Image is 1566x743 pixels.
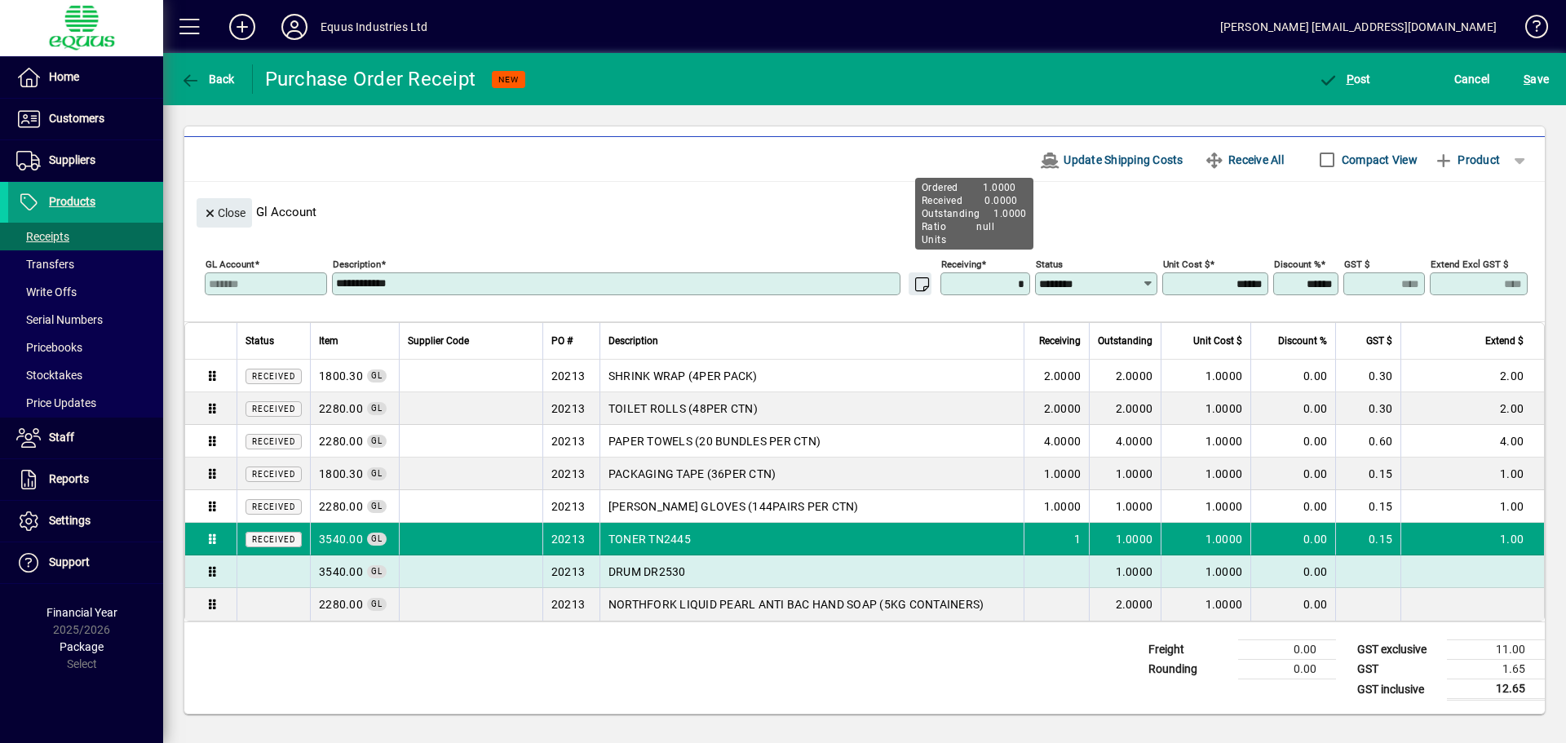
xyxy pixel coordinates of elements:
span: 1.0000 [1205,564,1243,580]
span: 4.0000 [1044,433,1082,449]
td: 12.65 [1447,679,1545,700]
td: 1.65 [1447,660,1545,679]
span: ost [1318,73,1371,86]
td: NORTHFORK LIQUID PEARL ANTI BAC HAND SOAP (5KG CONTAINERS) [599,588,1024,621]
span: PO # [551,332,573,350]
button: Close [197,198,252,228]
mat-label: GST $ [1344,259,1369,270]
td: 20213 [542,392,599,425]
span: Suppliers [49,153,95,166]
td: 2.0000 [1089,360,1161,392]
td: 0.00 [1250,555,1335,588]
td: 0.15 [1335,490,1400,523]
a: Settings [8,501,163,542]
span: Staff [49,431,74,444]
span: GL [371,436,383,445]
span: Manufacturing Consumables [319,400,363,417]
div: Purchase Order Receipt [265,66,476,92]
button: Product [1426,145,1508,175]
div: Ordered 1.0000 Received 0.0000 Outstanding 1.0000 Ratio null Units [915,178,1033,250]
td: Freight [1140,640,1238,660]
td: 20213 [542,523,599,555]
span: Printing & Stationery [319,531,363,547]
td: 0.00 [1238,640,1336,660]
td: 1.00 [1400,458,1544,490]
span: Home [49,70,79,83]
label: Compact View [1338,152,1418,168]
div: [PERSON_NAME] [EMAIL_ADDRESS][DOMAIN_NAME] [1220,14,1497,40]
td: 4.00 [1400,425,1544,458]
td: 0.00 [1250,360,1335,392]
span: Description [608,332,658,350]
span: GST $ [1366,332,1392,350]
td: 1.0000 [1089,490,1161,523]
span: 1.0000 [1205,466,1243,482]
td: 0.60 [1335,425,1400,458]
mat-label: Discount % [1274,259,1320,270]
button: Profile [268,12,321,42]
span: Consumables - Packaging Materials [319,368,363,384]
span: GL [371,371,383,380]
span: Received [252,470,295,479]
td: GST inclusive [1349,679,1447,700]
mat-label: Status [1036,259,1063,270]
span: Received [252,535,295,544]
span: Consumables - Packaging Materials [319,466,363,482]
td: 2.0000 [1089,392,1161,425]
div: Equus Industries Ltd [321,14,428,40]
span: Settings [49,514,91,527]
td: 11.00 [1447,640,1545,660]
span: Manufacturing Consumables [319,433,363,449]
td: 0.00 [1250,523,1335,555]
span: Receipts [16,230,69,243]
span: 1.0000 [1044,466,1082,482]
td: 0.00 [1238,660,1336,679]
span: 1.0000 [1205,498,1243,515]
td: PAPER TOWELS (20 BUNDLES PER CTN) [599,425,1024,458]
td: 0.00 [1250,392,1335,425]
app-page-header-button: Back [163,64,253,94]
span: 1.0000 [1205,433,1243,449]
mat-label: Extend excl GST $ [1431,259,1508,270]
td: PACKAGING TAPE (36PER CTN) [599,458,1024,490]
span: GL [371,469,383,478]
span: 2.0000 [1044,400,1082,417]
span: 1.0000 [1205,531,1243,547]
td: 2.00 [1400,360,1544,392]
span: 1.0000 [1205,400,1243,417]
span: Outstanding [1098,332,1152,350]
td: 0.15 [1335,458,1400,490]
span: Back [180,73,235,86]
td: 0.00 [1250,490,1335,523]
td: 20213 [542,425,599,458]
span: Update Shipping Costs [1040,147,1183,173]
span: Received [252,405,295,414]
td: 1.0000 [1089,523,1161,555]
span: Package [60,640,104,653]
button: Add [216,12,268,42]
td: 2.00 [1400,392,1544,425]
a: Receipts [8,223,163,250]
td: DRUM DR2530 [599,555,1024,588]
span: Support [49,555,90,568]
span: Receiving [1039,332,1081,350]
button: Post [1314,64,1375,94]
td: 0.00 [1250,458,1335,490]
a: Staff [8,418,163,458]
span: Printing & Stationery [319,564,363,580]
span: NEW [498,74,519,85]
td: TOILET ROLLS (48PER CTN) [599,392,1024,425]
span: P [1347,73,1354,86]
td: 20213 [542,360,599,392]
span: Financial Year [46,606,117,619]
span: Customers [49,112,104,125]
span: GL [371,502,383,511]
span: Item [319,332,338,350]
a: Customers [8,99,163,139]
a: Home [8,57,163,98]
app-page-header-button: Close [192,205,256,219]
mat-label: Unit Cost $ [1163,259,1210,270]
mat-label: Description [333,259,381,270]
button: Back [176,64,239,94]
span: Extend $ [1485,332,1524,350]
